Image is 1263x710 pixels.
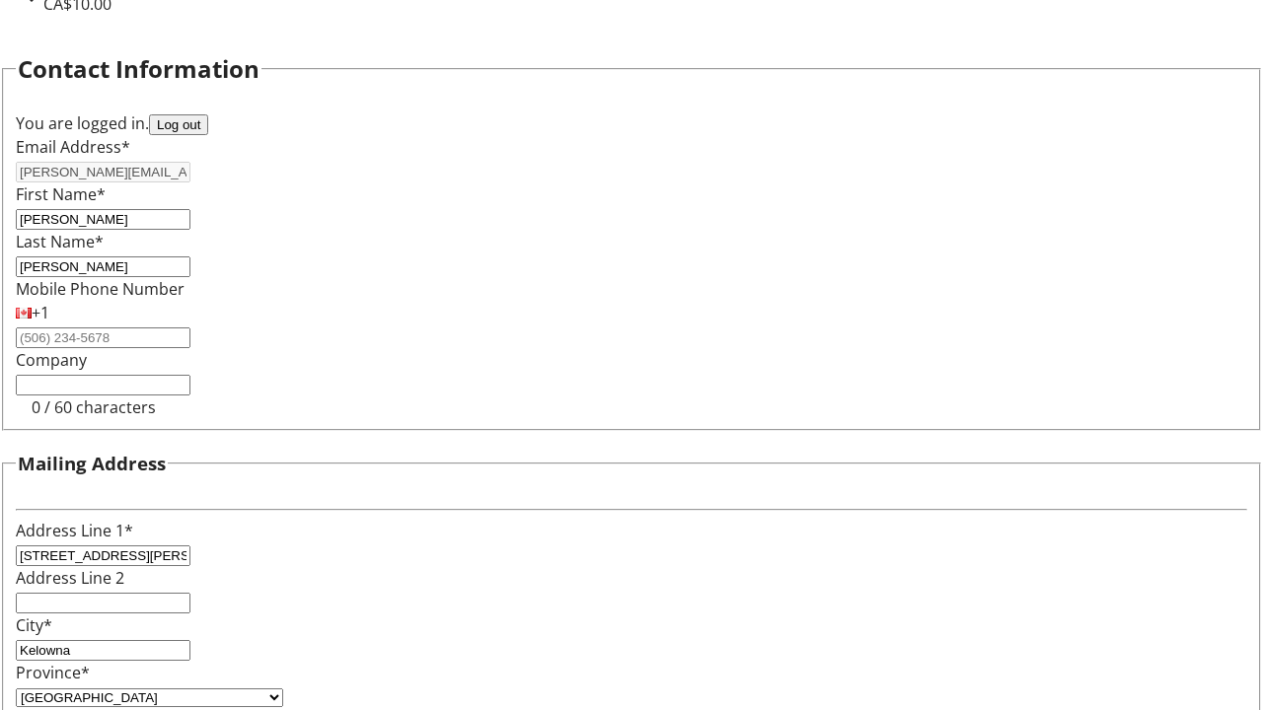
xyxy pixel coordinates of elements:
label: First Name* [16,183,106,205]
label: Last Name* [16,231,104,252]
label: Mobile Phone Number [16,278,185,300]
tr-character-limit: 0 / 60 characters [32,396,156,418]
h3: Mailing Address [18,450,166,477]
button: Log out [149,114,208,135]
label: Address Line 1* [16,520,133,541]
input: City [16,640,190,661]
label: City* [16,614,52,636]
label: Company [16,349,87,371]
label: Province* [16,662,90,683]
input: Address [16,545,190,566]
div: You are logged in. [16,111,1247,135]
label: Address Line 2 [16,567,124,589]
h2: Contact Information [18,51,260,87]
label: Email Address* [16,136,130,158]
input: (506) 234-5678 [16,327,190,348]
